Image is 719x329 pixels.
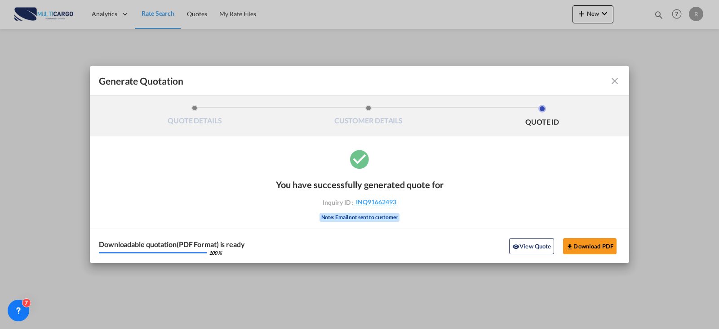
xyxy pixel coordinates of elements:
[90,66,629,263] md-dialog: Generate QuotationQUOTE ...
[354,198,396,206] span: INQ91662493
[99,75,183,87] span: Generate Quotation
[282,105,456,129] li: CUSTOMER DETAILS
[307,198,412,206] div: Inquiry ID :
[455,105,629,129] li: QUOTE ID
[512,243,519,250] md-icon: icon-eye
[509,238,554,254] button: icon-eyeView Quote
[566,243,573,250] md-icon: icon-download
[108,105,282,129] li: QUOTE DETAILS
[276,179,444,190] div: You have successfully generated quote for
[320,213,400,222] div: Note: Email not sent to customer
[563,238,617,254] button: Download PDF
[609,76,620,86] md-icon: icon-close fg-AAA8AD cursor m-0
[99,241,245,248] div: Downloadable quotation(PDF Format) is ready
[348,148,371,170] md-icon: icon-checkbox-marked-circle
[209,250,222,255] div: 100 %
